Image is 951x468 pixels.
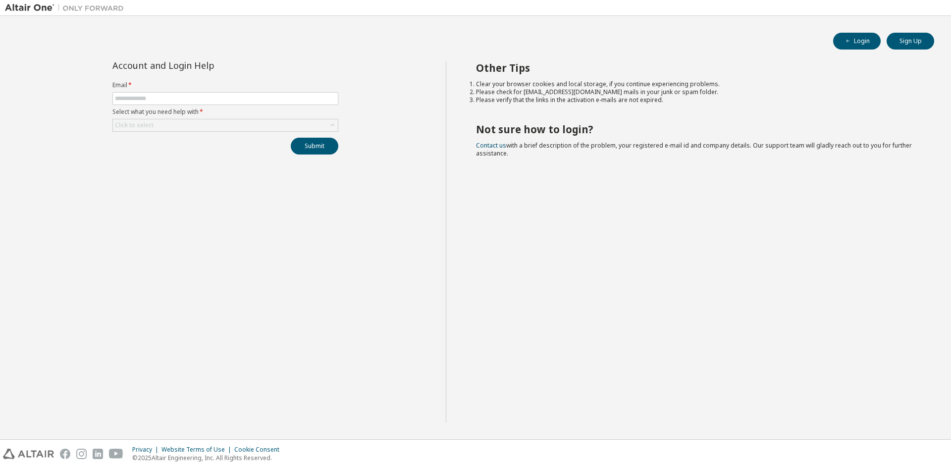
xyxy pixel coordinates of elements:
img: altair_logo.svg [3,449,54,459]
button: Submit [291,138,338,155]
li: Please check for [EMAIL_ADDRESS][DOMAIN_NAME] mails in your junk or spam folder. [476,88,917,96]
div: Privacy [132,446,161,454]
img: instagram.svg [76,449,87,459]
img: youtube.svg [109,449,123,459]
h2: Other Tips [476,61,917,74]
button: Sign Up [887,33,934,50]
div: Click to select [113,119,338,131]
h2: Not sure how to login? [476,123,917,136]
div: Click to select [115,121,154,129]
label: Select what you need help with [112,108,338,116]
p: © 2025 Altair Engineering, Inc. All Rights Reserved. [132,454,285,462]
button: Login [833,33,881,50]
div: Website Terms of Use [161,446,234,454]
div: Account and Login Help [112,61,293,69]
li: Please verify that the links in the activation e-mails are not expired. [476,96,917,104]
div: Cookie Consent [234,446,285,454]
a: Contact us [476,141,506,150]
img: facebook.svg [60,449,70,459]
img: Altair One [5,3,129,13]
label: Email [112,81,338,89]
li: Clear your browser cookies and local storage, if you continue experiencing problems. [476,80,917,88]
span: with a brief description of the problem, your registered e-mail id and company details. Our suppo... [476,141,912,157]
img: linkedin.svg [93,449,103,459]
